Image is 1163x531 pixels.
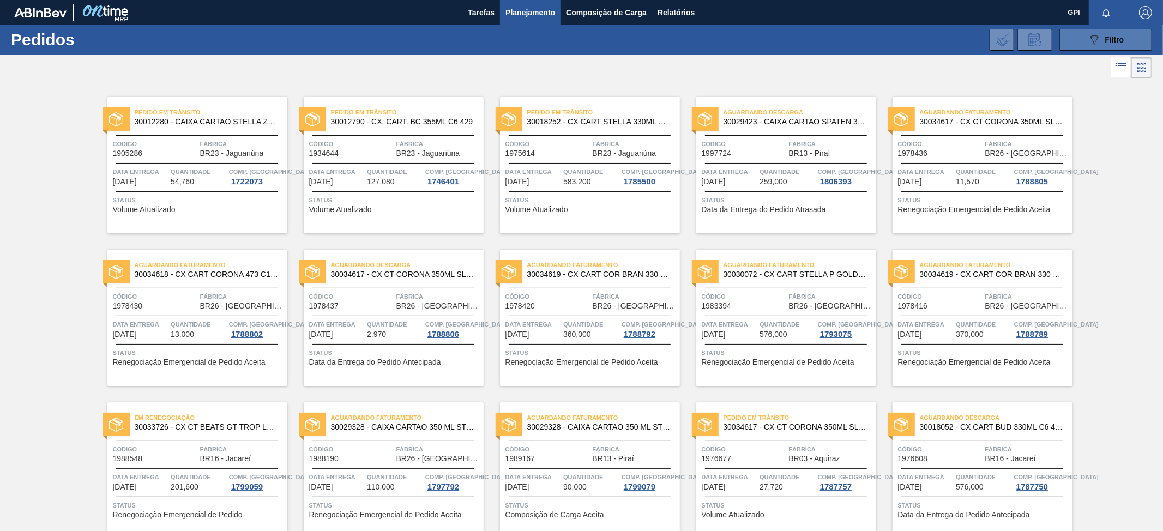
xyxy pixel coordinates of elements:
span: 576,000 [956,483,984,491]
a: statusAguardando Faturamento30034617 - CX CT CORONA 350ML SLEEK C8 CENTECódigo1978436FábricaBR26 ... [876,97,1072,233]
span: 1989167 [505,455,535,463]
span: Comp. Carga [1014,319,1099,330]
span: Código [113,138,197,149]
span: Fábrica [396,291,481,302]
span: Quantidade [367,166,423,177]
span: Composição de Carga [566,6,647,19]
span: Código [505,291,590,302]
span: Quantidade [171,472,226,482]
span: Status [113,195,285,206]
span: 11/08/2025 [113,330,137,339]
span: Status [309,347,481,358]
span: 18/08/2025 [309,483,333,491]
img: status [305,265,320,279]
span: 1978430 [113,302,143,310]
span: Código [702,138,786,149]
span: BR23 - Jaguariúna [593,149,656,158]
span: Data entrega [505,472,561,482]
span: Fábrica [200,291,285,302]
span: Relatórios [658,6,695,19]
span: 30018052 - CX CART BUD 330ML C6 429 298G [920,423,1064,431]
span: Renegociação Emergencial de Pedido Aceita [113,358,266,366]
span: Filtro [1105,35,1124,44]
a: Comp. [GEOGRAPHIC_DATA]1788792 [622,319,677,339]
span: Quantidade [760,319,815,330]
span: Comp. Carga [622,319,706,330]
div: 1788792 [622,330,658,339]
a: statusAguardando Descarga30029423 - CAIXA CARTAO SPATEN 330 C6 429Código1997724FábricaBR13 - Pira... [680,97,876,233]
span: Status [309,500,481,511]
span: Comp. Carga [425,166,510,177]
span: Comp. Carga [818,472,902,482]
img: status [894,418,908,432]
span: Data entrega [113,166,168,177]
span: Data entrega [309,319,365,330]
span: Pedido em Trânsito [724,412,876,423]
span: Fábrica [789,138,873,149]
span: 12/08/2025 [309,330,333,339]
span: BR26 - Uberlândia [789,302,873,310]
span: 19/08/2025 [505,483,529,491]
span: Data entrega [113,319,168,330]
span: BR13 - Piraí [789,149,830,158]
span: 30034619 - CX CART COR BRAN 330 C6 298G CENT [527,270,671,279]
span: BR26 - Uberlândia [985,149,1070,158]
span: BR16 - Jacareí [985,455,1036,463]
span: 1997724 [702,149,732,158]
span: Planejamento [505,6,555,19]
img: Logout [1139,6,1152,19]
a: Comp. [GEOGRAPHIC_DATA]1787757 [818,472,873,491]
a: Comp. [GEOGRAPHIC_DATA]1788806 [425,319,481,339]
span: Código [702,444,786,455]
span: Fábrica [200,444,285,455]
span: 04/08/2025 [702,178,726,186]
span: Fábrica [200,138,285,149]
span: Renegociação Emergencial de Pedido Aceita [505,358,658,366]
div: 1806393 [818,177,854,186]
span: Data entrega [505,319,561,330]
span: BR23 - Jaguariúna [200,149,264,158]
span: 370,000 [956,330,984,339]
span: 1988548 [113,455,143,463]
div: 1799079 [622,482,658,491]
img: TNhmsLtSVTkK8tSr43FrP2fwEKptu5GPRR3wAAAABJRU5ErkJggg== [14,8,67,17]
span: Renegociação Emergencial de Pedido Aceita [898,206,1051,214]
span: 1905286 [113,149,143,158]
span: 18/08/2025 [113,483,137,491]
span: Aguardando Faturamento [527,412,680,423]
div: 1787757 [818,482,854,491]
span: Data entrega [898,166,954,177]
div: 1788789 [1014,330,1050,339]
div: 1793075 [818,330,854,339]
img: status [305,418,320,432]
span: Quantidade [956,319,1011,330]
img: status [698,418,712,432]
span: Fábrica [593,291,677,302]
span: Comp. Carga [622,472,706,482]
span: Comp. Carga [229,166,314,177]
span: Fábrica [593,138,677,149]
span: 30034618 - CX CART CORONA 473 C12 CENT GPI [135,270,279,279]
a: statusAguardando Faturamento30034618 - CX CART CORONA 473 C12 CENT GPICódigo1978430FábricaBR26 - ... [91,250,287,386]
span: 18/04/2025 [113,178,137,186]
span: Código [505,138,590,149]
span: BR16 - Jacareí [200,455,251,463]
span: Aguardando Faturamento [920,260,1072,270]
span: Quantidade [367,472,423,482]
span: Código [702,291,786,302]
span: 11,570 [956,178,979,186]
span: Status [505,347,677,358]
span: Renegociação Emergencial de Pedido [113,511,243,519]
span: 54,760 [171,178,194,186]
span: Código [309,444,394,455]
span: Status [898,195,1070,206]
span: 30034617 - CX CT CORONA 350ML SLEEK C8 CENTE [724,423,867,431]
span: Aguardando Faturamento [527,260,680,270]
span: Quantidade [563,319,619,330]
span: Fábrica [985,444,1070,455]
span: 1978436 [898,149,928,158]
div: 1788805 [1014,177,1050,186]
span: Fábrica [593,444,677,455]
span: Status [702,195,873,206]
img: status [109,112,123,126]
